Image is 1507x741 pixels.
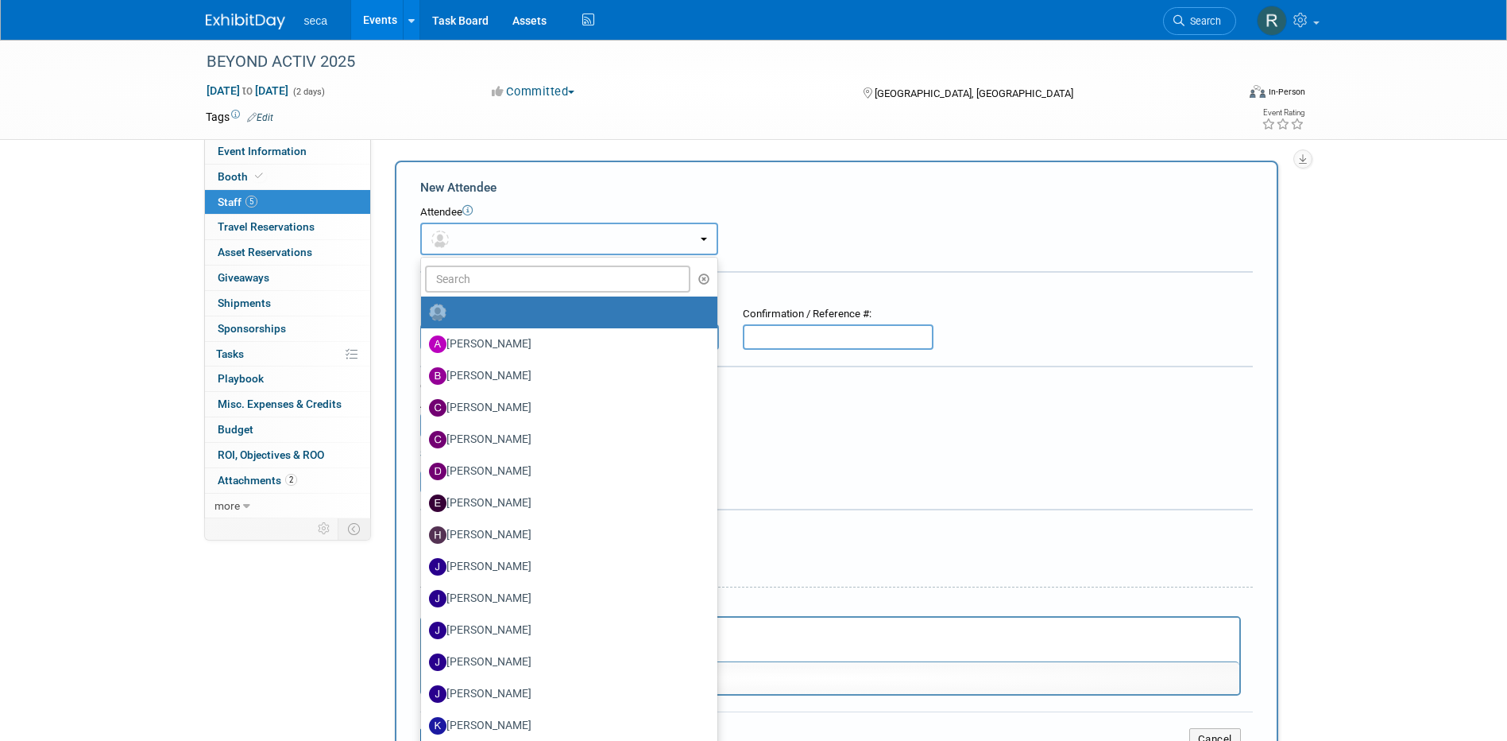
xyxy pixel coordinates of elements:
div: Attendee [420,205,1253,220]
i: Booth reservation complete [255,172,263,180]
label: [PERSON_NAME] [429,681,701,707]
img: J.jpg [429,590,446,607]
span: Attachments [218,474,297,487]
a: Search [1163,7,1236,35]
a: Misc. Expenses & Credits [205,392,370,417]
span: ROI, Objectives & ROO [218,448,324,461]
img: ExhibitDay [206,14,285,29]
td: Toggle Event Tabs [338,518,370,539]
div: BEYOND ACTIV 2025 [201,48,1212,76]
label: [PERSON_NAME] [429,586,701,611]
label: [PERSON_NAME] [429,554,701,580]
span: Travel Reservations [218,220,315,233]
input: Search [425,266,691,293]
div: Confirmation / Reference #: [743,307,933,322]
span: Misc. Expenses & Credits [218,398,342,410]
span: (2 days) [292,87,325,97]
div: Event Rating [1262,109,1304,117]
label: [PERSON_NAME] [429,427,701,452]
img: C.jpg [429,431,446,448]
label: [PERSON_NAME] [429,491,701,516]
a: Travel Reservations [205,215,370,239]
a: Tasks [205,342,370,367]
span: seca [304,14,328,27]
img: E.jpg [429,495,446,512]
span: to [240,84,255,97]
a: more [205,494,370,518]
img: Rachel Jordan [1257,6,1287,36]
span: Search [1184,15,1221,27]
label: [PERSON_NAME] [429,363,701,389]
iframe: Rich Text Area [422,618,1239,661]
a: Event Information [205,139,370,164]
td: Tags [206,109,273,125]
span: Booth [218,170,266,183]
a: Giveaways [205,266,370,290]
td: Personalize Event Tab Strip [311,518,338,539]
a: Asset Reservations [205,240,370,265]
a: Sponsorships [205,316,370,341]
div: New Attendee [420,179,1253,196]
span: [GEOGRAPHIC_DATA], [GEOGRAPHIC_DATA] [875,87,1073,99]
img: A.jpg [429,336,446,353]
span: Shipments [218,297,271,309]
a: Playbook [205,367,370,391]
a: Booth [205,165,370,189]
img: Unassigned-User-Icon.png [429,304,446,321]
div: Notes [420,599,1241,614]
img: J.jpg [429,654,446,671]
span: Sponsorships [218,322,286,335]
a: Edit [247,112,273,123]
img: H.jpg [429,526,446,544]
img: K.jpg [429,717,446,735]
a: Attachments2 [205,468,370,493]
a: ROI, Objectives & ROO [205,443,370,467]
div: Registration / Ticket Info (optional) [420,283,1253,299]
span: Asset Reservations [218,246,312,258]
span: more [214,499,240,512]
span: Budget [218,423,253,436]
label: [PERSON_NAME] [429,713,701,739]
label: [PERSON_NAME] [429,618,701,643]
span: 5 [245,196,257,208]
span: Tasks [216,347,244,360]
div: Misc. Attachments & Notes [420,521,1253,537]
img: J.jpg [429,622,446,639]
button: Committed [486,83,581,100]
img: J.jpg [429,685,446,703]
label: [PERSON_NAME] [429,395,701,421]
span: Playbook [218,372,264,385]
img: C.jpg [429,399,446,417]
span: Staff [218,196,257,208]
div: In-Person [1268,86,1305,98]
label: [PERSON_NAME] [429,522,701,548]
label: [PERSON_NAME] [429,650,701,675]
label: [PERSON_NAME] [429,332,701,357]
div: Cost: [420,379,1253,394]
img: B.jpg [429,367,446,385]
img: D.jpg [429,463,446,480]
span: [DATE] [DATE] [206,83,289,98]
a: Staff5 [205,190,370,215]
span: Event Information [218,145,307,157]
label: [PERSON_NAME] [429,459,701,484]
a: Shipments [205,291,370,316]
span: 2 [285,474,297,486]
div: Event Format [1142,83,1306,107]
img: J.jpg [429,558,446,576]
a: Budget [205,417,370,442]
span: Giveaways [218,271,269,284]
img: Format-Inperson.png [1250,85,1265,98]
